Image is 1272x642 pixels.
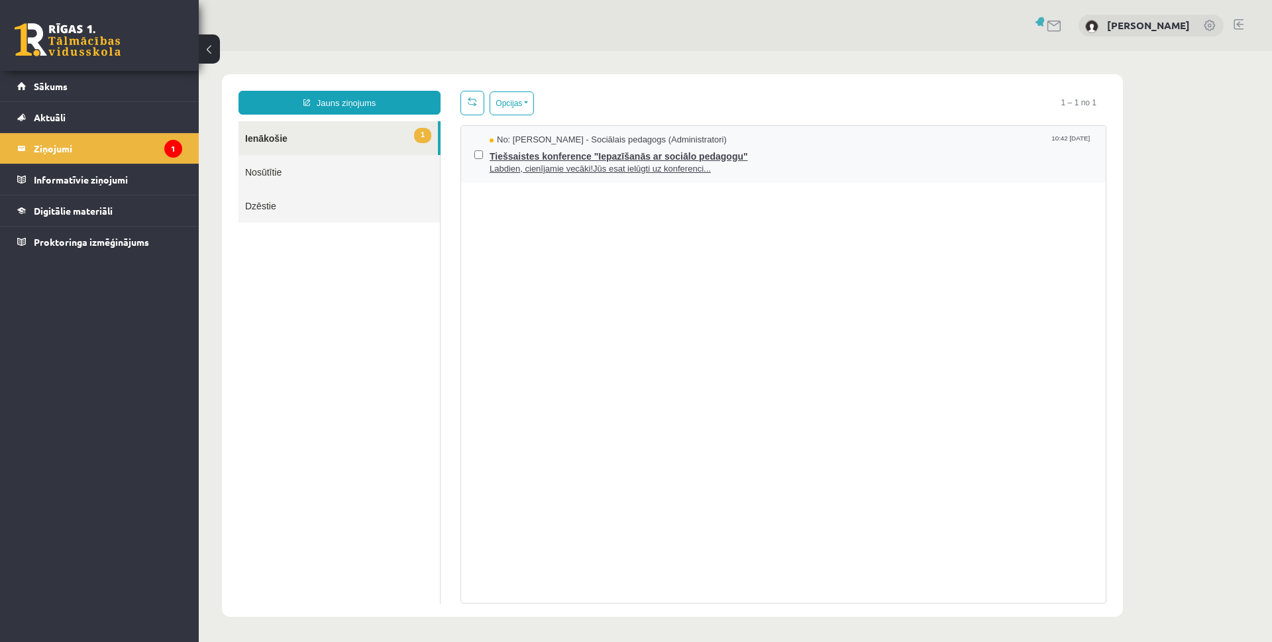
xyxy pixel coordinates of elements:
a: Proktoringa izmēģinājums [17,227,182,257]
a: [PERSON_NAME] [1107,19,1190,32]
a: Aktuāli [17,102,182,133]
a: Informatīvie ziņojumi [17,164,182,195]
span: Proktoringa izmēģinājums [34,236,149,248]
button: Opcijas [291,40,335,64]
span: Aktuāli [34,111,66,123]
span: Sākums [34,80,68,92]
legend: Informatīvie ziņojumi [34,164,182,195]
span: Digitālie materiāli [34,205,113,217]
a: Sākums [17,71,182,101]
a: Digitālie materiāli [17,195,182,226]
a: Dzēstie [40,138,241,172]
span: 10:42 [DATE] [850,83,894,93]
span: No: [PERSON_NAME] - Sociālais pedagogs (Administratori) [291,83,528,95]
i: 1 [164,140,182,158]
a: No: [PERSON_NAME] - Sociālais pedagogs (Administratori) 10:42 [DATE] Tiešsaistes konference "Iepa... [291,83,894,124]
legend: Ziņojumi [34,133,182,164]
a: Ziņojumi1 [17,133,182,164]
a: Jauns ziņojums [40,40,242,64]
a: 1Ienākošie [40,70,239,104]
span: Labdien, cienījamie vecāki!Jūs esat ielūgti uz konferenci... [291,112,894,125]
a: Rīgas 1. Tālmācības vidusskola [15,23,121,56]
span: Tiešsaistes konference "Iepazīšanās ar sociālo pedagogu" [291,95,894,112]
span: 1 – 1 no 1 [853,40,908,64]
a: Nosūtītie [40,104,241,138]
span: 1 [215,77,233,92]
img: Viktors Iļjins [1085,20,1098,33]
